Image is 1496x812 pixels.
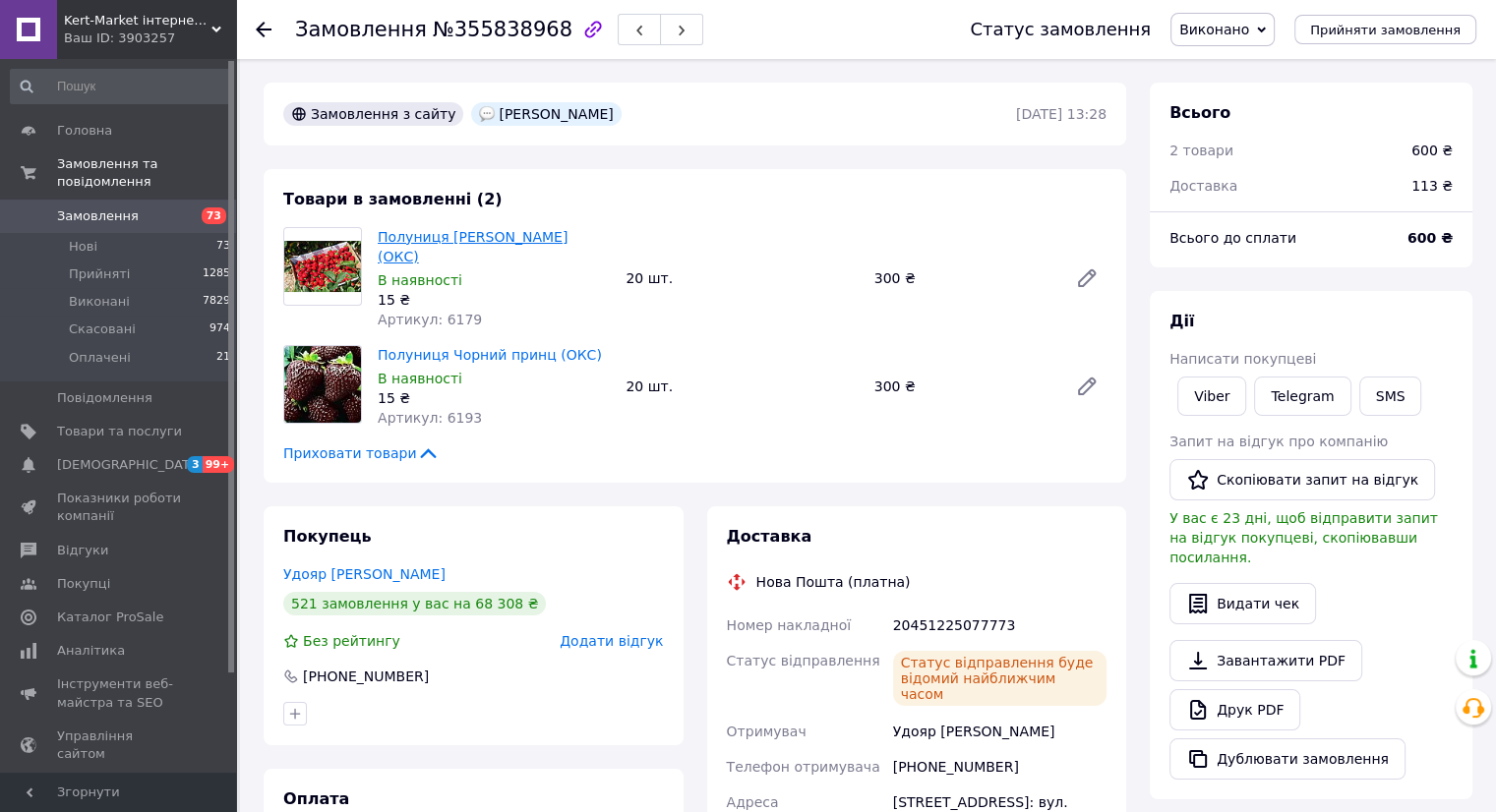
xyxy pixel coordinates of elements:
[727,653,880,668] span: Статус відправлення
[1169,103,1230,122] span: Всього
[203,456,235,473] span: 99+
[1169,640,1362,681] a: Завантажити PDF
[69,238,97,256] span: Нові
[867,264,1059,292] div: 300 ₴
[378,272,462,288] span: В наявності
[64,29,236,47] div: Ваш ID: 3903257
[727,724,807,739] span: Отримувач
[1294,15,1476,44] button: Прийняти замовлення
[893,651,1107,706] div: Статус відправлення буде відомий найближчим часом
[57,675,182,711] span: Інструменти веб-майстра та SEO
[187,456,203,473] span: 3
[970,20,1151,39] div: Статус замовлення
[295,18,427,41] span: Замовлення
[727,759,880,775] span: Телефон отримувача
[378,290,610,310] div: 15 ₴
[57,542,108,559] span: Відгуки
[1169,510,1438,565] span: У вас є 23 дні, щоб відправити запит на відгук покупцеві, скопіювавши посилання.
[301,667,431,686] div: [PHONE_NUMBER]
[618,373,866,400] div: 20 шт.
[64,12,211,29] span: Kert-Market інтернет магазин
[433,18,572,41] span: №355838968
[202,207,226,224] span: 73
[1067,259,1107,298] a: Редагувати
[57,207,139,225] span: Замовлення
[889,608,1110,643] div: 20451225077773
[1310,23,1461,37] span: Прийняти замовлення
[378,312,482,327] span: Артикул: 6179
[57,423,182,440] span: Товари та послуги
[1169,738,1406,780] button: Дублювати замовлення
[727,617,852,633] span: Номер накладної
[1179,22,1249,37] span: Виконано
[69,320,136,338] span: Скасовані
[69,349,131,367] span: Оплачені
[1169,230,1296,246] span: Всього до сплати
[1359,377,1422,416] button: SMS
[1407,230,1453,246] b: 600 ₴
[1169,351,1316,367] span: Написати покупцеві
[1169,689,1300,730] a: Друк PDF
[751,572,916,592] div: Нова Пошта (платна)
[1169,178,1237,194] span: Доставка
[69,293,130,311] span: Виконані
[1016,106,1107,122] time: [DATE] 13:28
[256,20,271,39] div: Повернутися назад
[471,102,621,126] div: [PERSON_NAME]
[727,527,812,546] span: Доставка
[57,609,163,626] span: Каталог ProSale
[284,346,361,423] img: Полуниця Чорний принц (ОКС)
[303,633,400,649] span: Без рейтингу
[283,566,446,582] a: Удояр [PERSON_NAME]
[283,190,503,208] span: Товари в замовленні (2)
[1169,312,1194,330] span: Дії
[57,456,203,474] span: [DEMOGRAPHIC_DATA]
[284,241,361,291] img: Полуниця Королева Єлизавета (ОКС)
[283,443,440,463] span: Приховати товари
[203,293,230,311] span: 7829
[57,490,182,525] span: Показники роботи компанії
[1169,459,1435,500] button: Скопіювати запит на відгук
[1177,377,1246,416] a: Viber
[283,527,372,546] span: Покупець
[57,642,125,660] span: Аналітика
[57,389,152,407] span: Повідомлення
[1400,164,1465,207] div: 113 ₴
[1411,141,1453,160] div: 600 ₴
[1169,583,1316,624] button: Видати чек
[209,320,230,338] span: 974
[378,410,482,426] span: Артикул: 6193
[1067,367,1107,406] a: Редагувати
[10,69,232,104] input: Пошук
[216,349,230,367] span: 21
[216,238,230,256] span: 73
[378,229,568,264] a: Полуниця [PERSON_NAME] (ОКС)
[378,347,602,363] a: Полуниця Чорний принц (ОКС)
[57,727,182,763] span: Управління сайтом
[57,155,236,191] span: Замовлення та повідомлення
[889,749,1110,784] div: [PHONE_NUMBER]
[378,388,610,408] div: 15 ₴
[283,592,546,615] div: 521 замовлення у вас на 68 308 ₴
[867,373,1059,400] div: 300 ₴
[283,102,463,126] div: Замовлення з сайту
[1169,143,1233,158] span: 2 товари
[479,106,495,122] img: :speech_balloon:
[1169,434,1388,449] span: Запит на відгук про компанію
[57,122,112,140] span: Головна
[378,371,462,386] span: В наявності
[69,265,130,283] span: Прийняті
[1254,377,1350,416] a: Telegram
[727,794,779,810] span: Адреса
[283,789,349,808] span: Оплата
[203,265,230,283] span: 1285
[57,575,110,593] span: Покупці
[560,633,663,649] span: Додати відгук
[618,264,866,292] div: 20 шт.
[889,714,1110,749] div: Удояр [PERSON_NAME]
